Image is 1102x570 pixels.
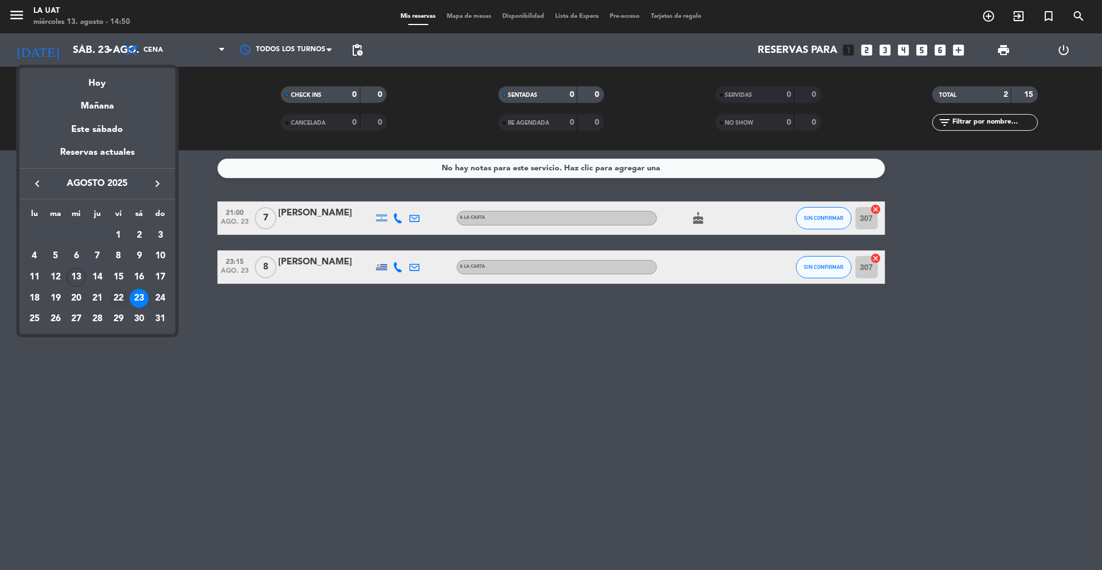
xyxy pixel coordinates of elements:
div: 15 [109,268,128,287]
td: 18 de agosto de 2025 [24,288,45,309]
td: 11 de agosto de 2025 [24,267,45,288]
td: 8 de agosto de 2025 [108,245,129,267]
div: 11 [25,268,44,287]
td: 29 de agosto de 2025 [108,308,129,330]
th: lunes [24,208,45,225]
div: Este sábado [19,114,175,145]
div: 3 [151,226,170,245]
div: 23 [130,289,149,308]
div: 17 [151,268,170,287]
div: 24 [151,289,170,308]
div: 28 [88,309,107,328]
th: sábado [129,208,150,225]
td: 16 de agosto de 2025 [129,267,150,288]
td: 26 de agosto de 2025 [45,308,66,330]
th: domingo [150,208,171,225]
td: 27 de agosto de 2025 [66,308,87,330]
div: 21 [88,289,107,308]
div: 20 [67,289,86,308]
td: 17 de agosto de 2025 [150,267,171,288]
div: 12 [46,268,65,287]
div: Mañana [19,91,175,114]
td: 4 de agosto de 2025 [24,245,45,267]
td: 1 de agosto de 2025 [108,225,129,246]
td: 21 de agosto de 2025 [87,288,108,309]
div: 27 [67,309,86,328]
td: 19 de agosto de 2025 [45,288,66,309]
div: 5 [46,247,65,266]
button: keyboard_arrow_left [27,176,47,191]
td: 15 de agosto de 2025 [108,267,129,288]
th: jueves [87,208,108,225]
div: 22 [109,289,128,308]
div: 1 [109,226,128,245]
td: 14 de agosto de 2025 [87,267,108,288]
div: 13 [67,268,86,287]
div: 29 [109,309,128,328]
td: 30 de agosto de 2025 [129,308,150,330]
div: 6 [67,247,86,266]
div: 16 [130,268,149,287]
td: 20 de agosto de 2025 [66,288,87,309]
td: 22 de agosto de 2025 [108,288,129,309]
span: agosto 2025 [47,176,147,191]
i: keyboard_arrow_right [151,177,164,190]
td: 5 de agosto de 2025 [45,245,66,267]
td: 3 de agosto de 2025 [150,225,171,246]
button: keyboard_arrow_right [147,176,167,191]
td: 10 de agosto de 2025 [150,245,171,267]
div: Hoy [19,68,175,91]
td: 25 de agosto de 2025 [24,308,45,330]
td: 24 de agosto de 2025 [150,288,171,309]
td: 9 de agosto de 2025 [129,245,150,267]
td: 23 de agosto de 2025 [129,288,150,309]
div: 18 [25,289,44,308]
div: 30 [130,309,149,328]
i: keyboard_arrow_left [31,177,44,190]
div: 14 [88,268,107,287]
div: 25 [25,309,44,328]
td: 31 de agosto de 2025 [150,308,171,330]
div: 2 [130,226,149,245]
th: miércoles [66,208,87,225]
td: 12 de agosto de 2025 [45,267,66,288]
div: 7 [88,247,107,266]
div: 31 [151,309,170,328]
th: viernes [108,208,129,225]
th: martes [45,208,66,225]
div: 10 [151,247,170,266]
div: 8 [109,247,128,266]
td: 2 de agosto de 2025 [129,225,150,246]
div: Reservas actuales [19,145,175,168]
div: 19 [46,289,65,308]
td: 13 de agosto de 2025 [66,267,87,288]
td: AGO. [24,225,108,246]
td: 6 de agosto de 2025 [66,245,87,267]
div: 4 [25,247,44,266]
td: 28 de agosto de 2025 [87,308,108,330]
div: 26 [46,309,65,328]
div: 9 [130,247,149,266]
td: 7 de agosto de 2025 [87,245,108,267]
